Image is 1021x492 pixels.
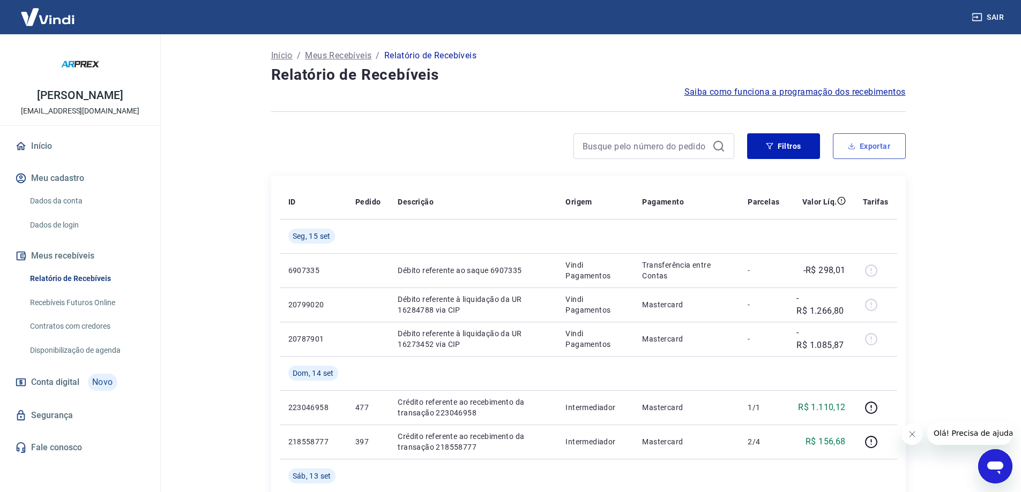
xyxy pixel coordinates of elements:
button: Meu cadastro [13,166,147,190]
p: [EMAIL_ADDRESS][DOMAIN_NAME] [21,105,139,117]
p: Transferência entre Contas [642,260,731,281]
p: Mastercard [642,299,731,310]
p: Crédito referente ao recebimento da transação 218558777 [398,431,548,452]
iframe: Fechar mensagem [901,423,923,445]
p: 1/1 [748,402,779,413]
span: Sáb, 13 set [293,471,331,481]
p: - [748,334,779,344]
p: R$ 156,68 [806,435,846,448]
iframe: Mensagem da empresa [927,421,1012,445]
p: Relatório de Recebíveis [384,49,476,62]
p: - [748,299,779,310]
p: ID [288,196,296,207]
p: [PERSON_NAME] [37,90,123,101]
p: 20799020 [288,299,338,310]
a: Início [13,134,147,158]
p: 223046958 [288,402,338,413]
a: Fale conosco [13,436,147,459]
button: Sair [970,7,1008,27]
a: Disponibilização de agenda [26,339,147,361]
img: Vindi [13,1,83,33]
button: Meus recebíveis [13,244,147,268]
a: Meus Recebíveis [305,49,371,62]
button: Exportar [833,133,906,159]
a: Recebíveis Futuros Online [26,292,147,314]
p: 2/4 [748,436,779,447]
p: Tarifas [863,196,889,207]
a: Saiba como funciona a programação dos recebimentos [684,86,906,99]
p: Mastercard [642,436,731,447]
p: Origem [565,196,592,207]
p: Crédito referente ao recebimento da transação 223046958 [398,397,548,418]
p: Parcelas [748,196,779,207]
p: Mastercard [642,402,731,413]
h4: Relatório de Recebíveis [271,64,906,86]
a: Contratos com credores [26,315,147,337]
p: Valor Líq. [802,196,837,207]
p: / [376,49,379,62]
a: Dados da conta [26,190,147,212]
span: Olá! Precisa de ajuda? [6,7,90,16]
p: Débito referente ao saque 6907335 [398,265,548,276]
p: Vindi Pagamentos [565,260,625,281]
p: / [297,49,301,62]
span: Novo [88,374,117,391]
a: Início [271,49,293,62]
a: Conta digitalNovo [13,369,147,395]
iframe: Botão para abrir a janela de mensagens [978,449,1012,483]
p: -R$ 1.266,80 [796,292,845,317]
p: Débito referente à liquidação da UR 16284788 via CIP [398,294,548,315]
p: -R$ 298,01 [803,264,846,277]
p: Pagamento [642,196,684,207]
p: Mastercard [642,334,731,344]
p: Intermediador [565,402,625,413]
p: - [748,265,779,276]
span: Dom, 14 set [293,368,334,379]
p: -R$ 1.085,87 [796,326,845,352]
p: Débito referente à liquidação da UR 16273452 via CIP [398,328,548,350]
input: Busque pelo número do pedido [583,138,708,154]
p: 477 [355,402,381,413]
a: Segurança [13,404,147,427]
a: Dados de login [26,214,147,236]
p: R$ 1.110,12 [798,401,845,414]
span: Seg, 15 set [293,231,331,241]
p: Descrição [398,196,434,207]
p: Intermediador [565,436,625,447]
p: Vindi Pagamentos [565,294,625,315]
p: Vindi Pagamentos [565,328,625,350]
p: Pedido [355,196,381,207]
p: 218558777 [288,436,338,447]
button: Filtros [747,133,820,159]
p: 20787901 [288,334,338,344]
span: Conta digital [31,375,79,390]
p: 6907335 [288,265,338,276]
p: 397 [355,436,381,447]
a: Relatório de Recebíveis [26,268,147,290]
img: be45392d-c596-4ade-9991-c59cb8de3230.jpeg [59,43,102,86]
